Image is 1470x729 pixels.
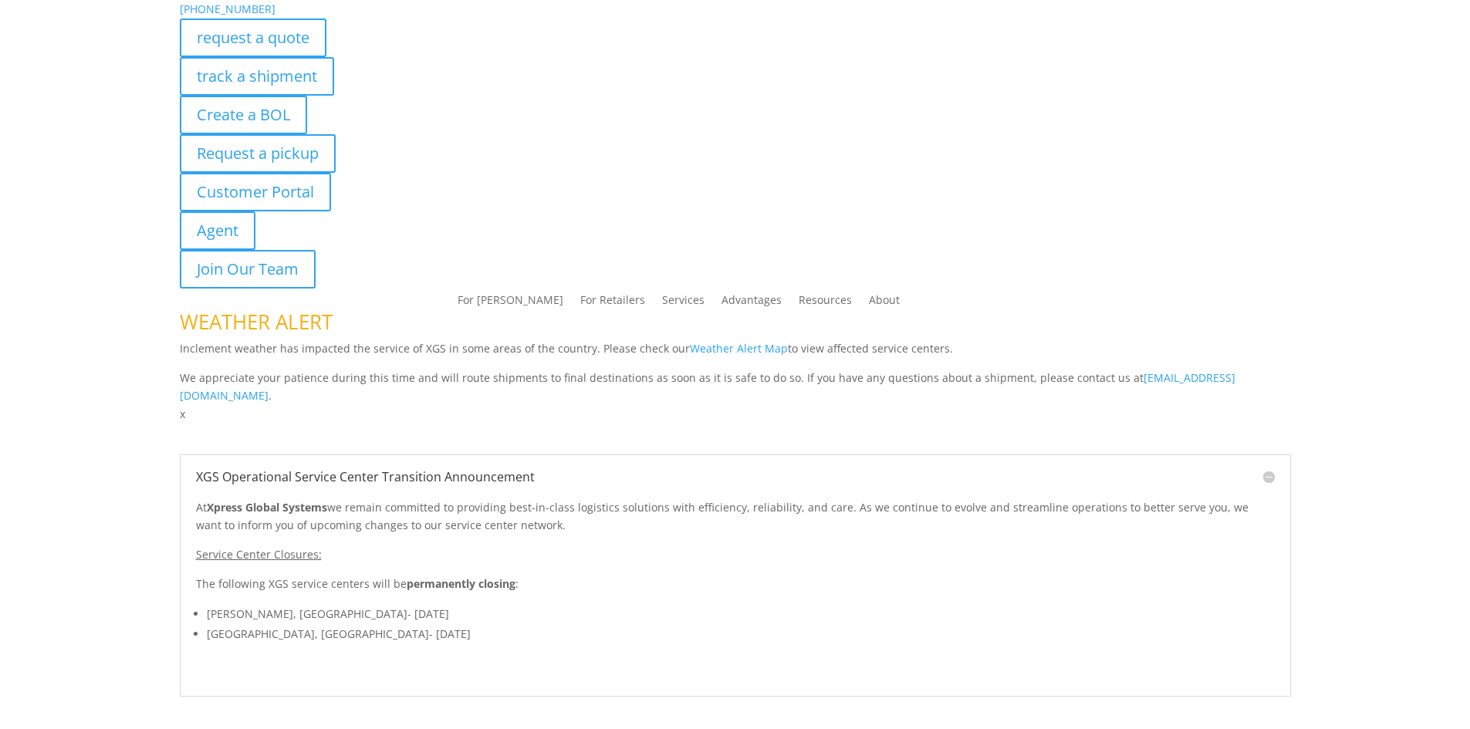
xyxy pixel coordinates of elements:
strong: permanently closing [407,576,515,591]
p: Inclement weather has impacted the service of XGS in some areas of the country. Please check our ... [180,339,1291,369]
h5: XGS Operational Service Center Transition Announcement [196,471,1275,483]
p: We appreciate your patience during this time and will route shipments to final destinations as so... [180,369,1291,406]
li: [PERSON_NAME], [GEOGRAPHIC_DATA]- [DATE] [207,604,1275,624]
p: x [180,405,1291,424]
a: Join Our Team [180,250,316,289]
a: For [PERSON_NAME] [458,295,563,312]
u: Service Center Closures: [196,547,322,562]
a: Create a BOL [180,96,307,134]
strong: Xpress Global Systems [207,500,327,515]
a: Weather Alert Map [690,341,788,356]
li: [GEOGRAPHIC_DATA], [GEOGRAPHIC_DATA]- [DATE] [207,624,1275,644]
a: Advantages [721,295,782,312]
b: Visibility, transparency, and control for your entire supply chain. [180,698,524,713]
a: For Retailers [580,295,645,312]
a: [PHONE_NUMBER] [180,2,275,16]
a: Agent [180,211,255,250]
a: request a quote [180,19,326,57]
span: WEATHER ALERT [180,308,333,336]
a: Request a pickup [180,134,336,173]
a: Resources [799,295,852,312]
a: Customer Portal [180,173,331,211]
a: Services [662,295,705,312]
a: About [869,295,900,312]
p: The following XGS service centers will be : [196,575,1275,604]
a: track a shipment [180,57,334,96]
p: At we remain committed to providing best-in-class logistics solutions with efficiency, reliabilit... [196,498,1275,546]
